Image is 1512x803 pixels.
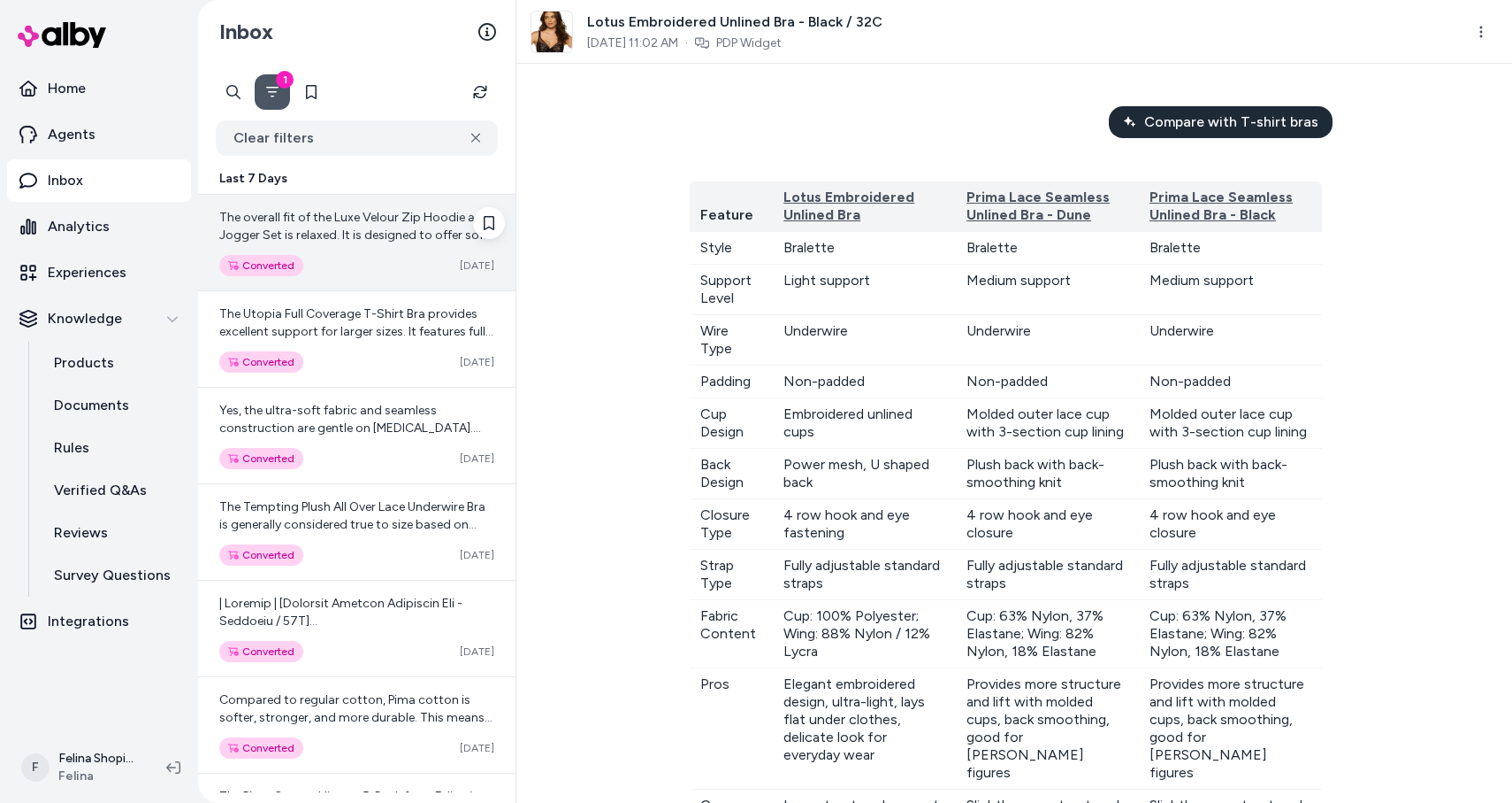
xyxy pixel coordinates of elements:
div: Converted [219,255,303,276]
p: Home [48,78,86,99]
div: 1 [276,71,294,89]
td: Underwire [956,315,1139,366]
td: Molded outer lace cup with 3-section cup lining [956,398,1139,449]
p: Agents [48,124,95,145]
td: 4 row hook and eye fastening [773,499,956,550]
a: Rules [36,427,191,469]
div: Converted [219,641,303,662]
span: Compare with T-shirt bras [1144,112,1318,133]
span: The Tempting Plush All Over Lace Underwire Bra is generally considered true to size based on cust... [219,499,493,621]
td: Power mesh, U shaped back [773,449,956,499]
p: Products [54,352,114,374]
td: Molded outer lace cup with 3-section cup lining [1139,398,1322,449]
a: The overall fit of the Luxe Velour Zip Hoodie and Jogger Set is relaxed. It is designed to offer ... [198,195,515,290]
div: Converted [219,737,303,759]
td: Style [690,232,773,265]
a: PDP Widget [716,35,782,52]
p: Rules [54,437,89,459]
img: alby Logo [18,22,106,48]
span: [DATE] [460,548,494,562]
span: [DATE] [460,355,494,369]
a: Compared to regular cotton, Pima cotton is softer, stronger, and more durable. This means these h... [198,676,515,773]
p: Felina Shopify [58,750,138,768]
td: Pros [690,668,773,790]
a: | Loremip | [Dolorsit Ametcon Adipiscin Eli - Seddoeiu / 57T](incid://utl.etdolo.mag/aliquaen/adm... [198,580,515,676]
td: Underwire [1139,315,1322,366]
a: Home [7,67,191,110]
td: Provides more structure and lift with molded cups, back smoothing, good for [PERSON_NAME] figures [956,668,1139,790]
a: Documents [36,384,191,427]
td: Cup: 63% Nylon, 37% Elastane; Wing: 82% Nylon, 18% Elastane [956,600,1139,668]
td: Cup Design [690,398,773,449]
a: The Utopia Full Coverage T-Shirt Bra provides excellent support for larger sizes. It features ful... [198,290,515,387]
td: Plush back with back-smoothing knit [1139,449,1322,499]
span: Compared to regular cotton, Pima cotton is softer, stronger, and more durable. This means these h... [219,692,493,778]
span: [DATE] [460,259,494,273]
th: Feature [690,181,773,232]
td: Bralette [773,232,956,265]
td: Medium support [1139,265,1322,315]
td: Cup: 100% Polyester; Wing: 88% Nylon / 12% Lycra [773,600,956,668]
span: Lotus Embroidered Unlined Bra [783,189,914,223]
a: Yes, the ultra-soft fabric and seamless construction are gentle on [MEDICAL_DATA]. The absence of... [198,387,515,483]
span: · [685,35,688,52]
td: Cup: 63% Nylon, 37% Elastane; Wing: 82% Nylon, 18% Elastane [1139,600,1322,668]
span: Yes, the ultra-soft fabric and seamless construction are gentle on [MEDICAL_DATA]. The absence of... [219,403,481,471]
span: [DATE] [460,452,494,466]
td: Non-padded [1139,366,1322,398]
p: Experiences [48,262,126,283]
td: Light support [773,265,956,315]
td: Non-padded [773,366,956,398]
td: Bralette [956,232,1139,265]
span: Prima Lace Seamless Unlined Bra - Black [1149,189,1293,223]
a: Agents [7,113,191,156]
a: Experiences [7,251,191,294]
a: The Tempting Plush All Over Lace Underwire Bra is generally considered true to size based on cust... [198,483,515,580]
p: Integrations [48,611,129,632]
td: Wire Type [690,315,773,366]
td: 4 row hook and eye closure [1139,499,1322,550]
a: Survey Questions [36,554,191,597]
a: Reviews [36,512,191,554]
td: Plush back with back-smoothing knit [956,449,1139,499]
span: Prima Lace Seamless Unlined Bra - Dune [966,189,1110,223]
span: [DATE] [460,741,494,755]
td: Bralette [1139,232,1322,265]
td: Fully adjustable standard straps [956,550,1139,600]
a: Products [36,342,191,384]
button: Refresh [462,74,498,110]
span: Lotus Embroidered Unlined Bra - Black / 32C [587,12,882,33]
div: Converted [219,448,303,469]
td: Closure Type [690,499,773,550]
p: Verified Q&As [54,480,147,501]
span: Felina [58,768,138,785]
span: [DATE] [460,645,494,659]
a: Verified Q&As [36,469,191,512]
p: Survey Questions [54,565,171,586]
h2: Inbox [219,19,273,45]
td: Non-padded [956,366,1139,398]
p: Inbox [48,170,83,191]
a: Analytics [7,205,191,248]
td: Medium support [956,265,1139,315]
div: Converted [219,544,303,566]
td: Provides more structure and lift with molded cups, back smoothing, good for [PERSON_NAME] figures [1139,668,1322,790]
span: [DATE] 11:02 AM [587,35,678,52]
td: Fabric Content [690,600,773,668]
span: The overall fit of the Luxe Velour Zip Hoodie and Jogger Set is relaxed. It is designed to offer ... [219,210,492,384]
div: Converted [219,351,303,373]
td: Back Design [690,449,773,499]
td: 4 row hook and eye closure [956,499,1139,550]
p: Analytics [48,216,110,237]
td: Padding [690,366,773,398]
a: Inbox [7,159,191,202]
span: The Utopia Full Coverage T-Shirt Bra provides excellent support for larger sizes. It features ful... [219,306,493,640]
span: F [21,753,50,782]
img: 115088BLK_01.jpg [531,12,572,52]
button: Filter [255,74,290,110]
td: Fully adjustable standard straps [1139,550,1322,600]
td: Fully adjustable standard straps [773,550,956,600]
td: Elegant embroidered design, ultra-light, lays flat under clothes, delicate look for everyday wear [773,668,956,790]
p: Knowledge [48,308,122,329]
td: Embroidered unlined cups [773,398,956,449]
